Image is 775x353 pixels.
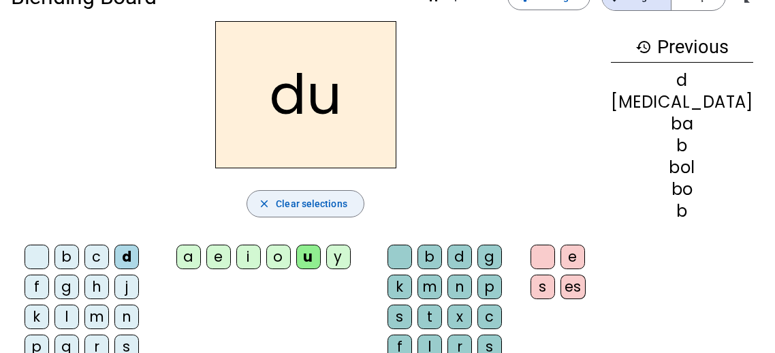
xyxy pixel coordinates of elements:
[114,275,139,299] div: j
[560,245,585,269] div: e
[84,245,109,269] div: c
[611,32,753,63] h3: Previous
[477,305,502,329] div: c
[611,116,753,132] div: ba
[611,72,753,89] div: d
[477,275,502,299] div: p
[611,94,753,110] div: [MEDICAL_DATA]
[84,305,109,329] div: m
[206,245,231,269] div: e
[447,275,472,299] div: n
[236,245,261,269] div: i
[611,138,753,154] div: b
[531,275,555,299] div: s
[477,245,502,269] div: g
[114,305,139,329] div: n
[84,275,109,299] div: h
[387,305,412,329] div: s
[611,181,753,198] div: bo
[266,245,291,269] div: o
[54,245,79,269] div: b
[447,245,472,269] div: d
[25,275,49,299] div: f
[417,275,442,299] div: m
[247,190,364,217] button: Clear selections
[447,305,472,329] div: x
[326,245,351,269] div: y
[417,245,442,269] div: b
[611,159,753,176] div: bol
[276,196,347,212] span: Clear selections
[258,198,270,210] mat-icon: close
[387,275,412,299] div: k
[114,245,139,269] div: d
[611,203,753,219] div: b
[25,305,49,329] div: k
[54,275,79,299] div: g
[176,245,201,269] div: a
[635,39,652,55] mat-icon: history
[417,305,442,329] div: t
[296,245,321,269] div: u
[215,21,396,168] h2: du
[54,305,79,329] div: l
[560,275,586,299] div: es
